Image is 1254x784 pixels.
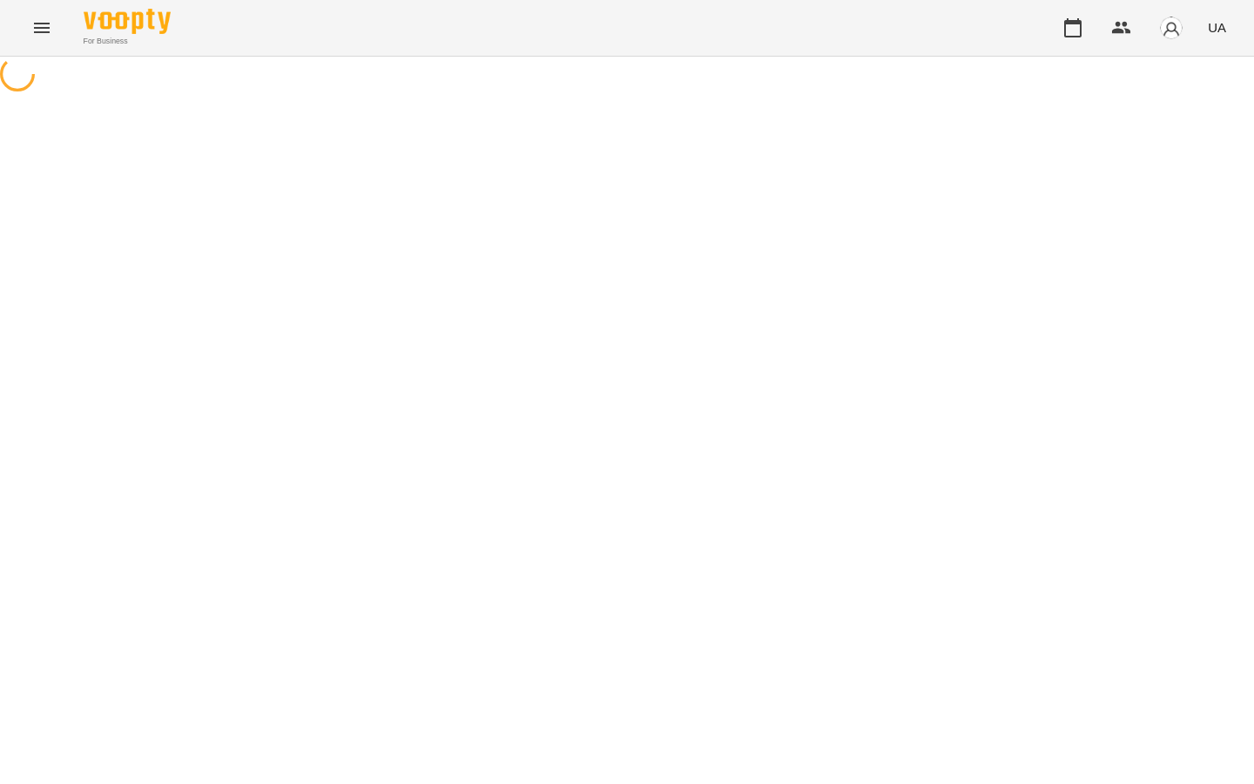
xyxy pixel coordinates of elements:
img: avatar_s.png [1159,16,1183,40]
button: Menu [21,7,63,49]
span: UA [1208,18,1226,37]
img: Voopty Logo [84,9,171,34]
button: UA [1201,11,1233,44]
span: For Business [84,36,171,47]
